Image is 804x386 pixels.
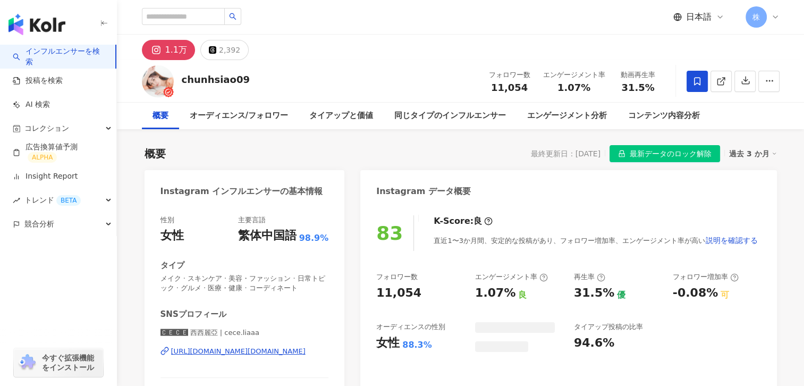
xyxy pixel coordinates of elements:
[376,186,471,197] div: Instagram データ概要
[491,82,528,93] span: 11,054
[557,82,590,93] span: 1.07%
[56,195,81,206] div: BETA
[729,147,777,161] div: 過去 3 か月
[24,188,81,212] span: トレンド
[434,230,758,251] div: 直近1〜3か月間、安定的な投稿があり、フォロワー増加率、エンゲージメント率が高い
[376,322,445,332] div: オーディエンスの性別
[618,70,658,80] div: 動画再生率
[531,149,600,158] div: 最終更新日：[DATE]
[574,272,605,282] div: 再生率
[376,335,400,351] div: 女性
[673,285,718,301] div: -0.08%
[376,285,421,301] div: 11,054
[171,347,306,356] div: [URL][DOMAIN_NAME][DOMAIN_NAME]
[434,215,493,227] div: K-Score :
[473,215,482,227] div: 良
[42,353,100,372] span: 今すぐ拡張機能をインストール
[394,110,506,122] div: 同じタイプのインフルエンサー
[13,46,107,67] a: searchインフルエンサーを検索
[721,289,729,301] div: 可
[630,146,712,163] span: 最新データのロック解除
[165,43,187,57] div: 1.1万
[219,43,240,57] div: 2,392
[153,110,168,122] div: 概要
[574,285,614,301] div: 31.5%
[142,65,174,97] img: KOL Avatar
[145,146,166,161] div: 概要
[24,116,69,140] span: コレクション
[160,228,184,244] div: 女性
[229,13,236,20] span: search
[13,197,20,204] span: rise
[618,150,625,157] span: lock
[13,99,50,110] a: AI 検索
[617,289,625,301] div: 優
[705,230,758,251] button: 説明を確認する
[13,142,108,163] a: 広告換算値予測ALPHA
[14,348,103,377] a: chrome extension今すぐ拡張機能をインストール
[621,82,654,93] span: 31.5%
[527,110,607,122] div: エンゲージメント分析
[238,215,266,225] div: 主要言語
[376,272,418,282] div: フォロワー数
[160,186,323,197] div: Instagram インフルエンサーの基本情報
[574,322,643,332] div: タイアップ投稿の比率
[13,171,78,182] a: Insight Report
[190,110,288,122] div: オーディエンス/フォロワー
[160,260,184,271] div: タイプ
[238,228,297,244] div: 繁体中国語
[309,110,373,122] div: タイアップと価値
[160,309,226,320] div: SNSプロフィール
[628,110,700,122] div: コンテンツ内容分析
[673,272,739,282] div: フォロワー増加率
[402,339,432,351] div: 88.3%
[475,272,548,282] div: エンゲージメント率
[543,70,605,80] div: エンゲージメント率
[299,232,329,244] span: 98.9%
[9,14,65,35] img: logo
[160,274,329,293] span: メイク · スキンケア · 美容・ファッション · 日常トピック · グルメ · 医療・健康 · コーディネート
[686,11,712,23] span: 日本語
[160,215,174,225] div: 性別
[489,70,530,80] div: フォロワー数
[13,75,63,86] a: 投稿を検索
[24,212,54,236] span: 競合分析
[475,285,515,301] div: 1.07%
[182,73,250,86] div: chunhsiao09
[574,335,614,351] div: 94.6%
[160,347,329,356] a: [URL][DOMAIN_NAME][DOMAIN_NAME]
[752,11,760,23] span: 株
[200,40,249,60] button: 2,392
[518,289,527,301] div: 良
[17,354,37,371] img: chrome extension
[706,236,758,245] span: 説明を確認する
[376,222,403,244] div: 83
[142,40,195,60] button: 1.1万
[610,145,720,162] button: 最新データのロック解除
[160,328,329,338] span: 🅲🅴🅲🅴 西西麗亞 | cece.liaaa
